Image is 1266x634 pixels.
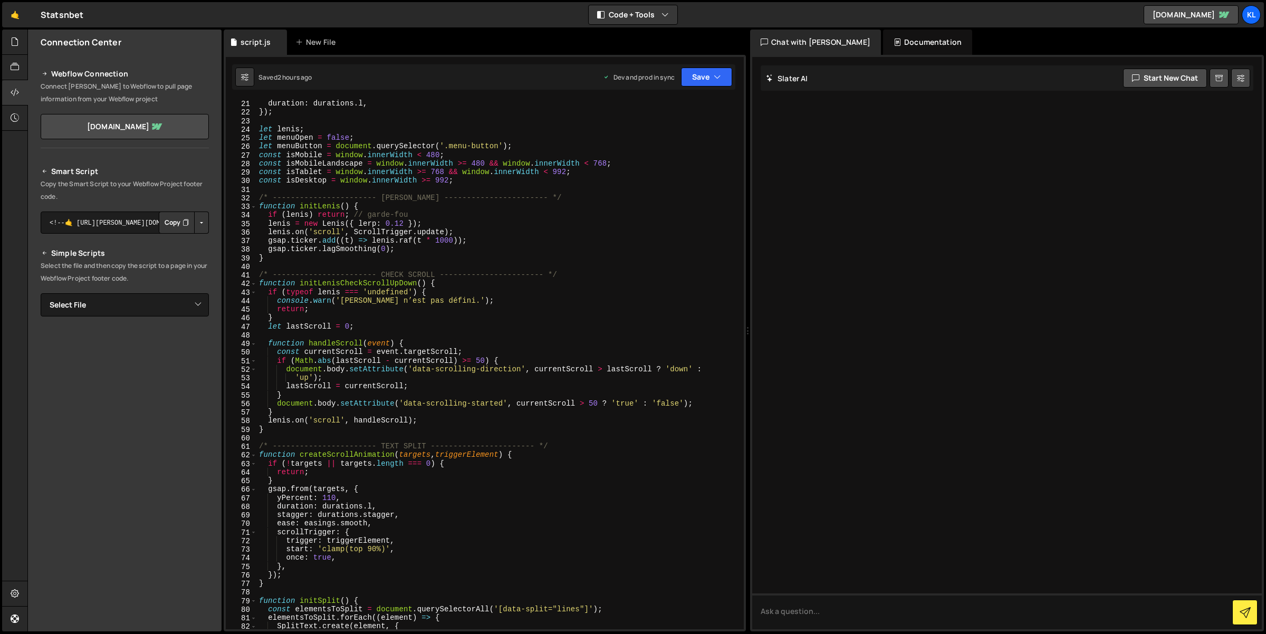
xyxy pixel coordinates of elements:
div: 27 [226,151,257,160]
div: Documentation [883,30,972,55]
div: 68 [226,503,257,511]
div: 26 [226,142,257,151]
div: 30 [226,177,257,185]
div: Dev and prod in sync [603,73,675,82]
div: 43 [226,289,257,297]
div: 76 [226,571,257,580]
div: 62 [226,451,257,459]
button: Code + Tools [589,5,677,24]
div: 73 [226,545,257,554]
div: 75 [226,563,257,571]
div: New File [295,37,340,47]
div: 36 [226,228,257,237]
div: 53 [226,374,257,382]
div: Button group with nested dropdown [159,212,209,234]
h2: Webflow Connection [41,68,209,80]
p: Select the file and then copy the script to a page in your Webflow Project footer code. [41,260,209,285]
div: Chat with [PERSON_NAME] [750,30,881,55]
div: 79 [226,597,257,606]
div: 80 [226,606,257,614]
div: 35 [226,220,257,228]
a: [DOMAIN_NAME] [1144,5,1239,24]
div: 64 [226,468,257,477]
div: 63 [226,460,257,468]
div: Statsnbet [41,8,83,21]
div: 2 hours ago [277,73,312,82]
div: 56 [226,400,257,408]
div: 71 [226,529,257,537]
div: 45 [226,305,257,314]
div: 72 [226,537,257,545]
div: 58 [226,417,257,425]
div: 37 [226,237,257,245]
div: 41 [226,271,257,280]
button: Save [681,68,732,87]
div: 46 [226,314,257,322]
div: 52 [226,366,257,374]
div: script.js [241,37,271,47]
button: Copy [159,212,195,234]
div: 54 [226,382,257,391]
div: 29 [226,168,257,177]
h2: Smart Script [41,165,209,178]
div: 22 [226,108,257,117]
h2: Connection Center [41,36,121,48]
div: 69 [226,511,257,520]
div: 28 [226,160,257,168]
div: 67 [226,494,257,503]
div: 51 [226,357,257,366]
a: 🤙 [2,2,28,27]
div: 81 [226,614,257,622]
textarea: <!--🤙 [URL][PERSON_NAME][DOMAIN_NAME]> <script>document.addEventListener("DOMContentLoaded", func... [41,212,209,234]
div: 50 [226,348,257,357]
div: 33 [226,203,257,211]
div: 23 [226,117,257,126]
div: 25 [226,134,257,142]
div: 61 [226,443,257,451]
div: 31 [226,186,257,194]
div: 42 [226,280,257,288]
div: 55 [226,391,257,400]
a: [DOMAIN_NAME] [41,114,209,139]
a: Kl [1242,5,1261,24]
div: 49 [226,340,257,348]
iframe: YouTube video player [41,334,210,429]
div: Saved [258,73,312,82]
div: 44 [226,297,257,305]
div: 70 [226,520,257,528]
div: 48 [226,331,257,340]
div: 32 [226,194,257,203]
button: Start new chat [1123,69,1207,88]
h2: Slater AI [766,73,808,83]
div: 21 [226,100,257,108]
div: 47 [226,323,257,331]
div: 74 [226,554,257,562]
div: 34 [226,211,257,219]
div: 59 [226,426,257,434]
p: Connect [PERSON_NAME] to Webflow to pull page information from your Webflow project [41,80,209,105]
div: 39 [226,254,257,263]
div: 38 [226,245,257,254]
div: 57 [226,408,257,417]
div: 60 [226,434,257,443]
div: 65 [226,477,257,485]
div: 24 [226,126,257,134]
div: 82 [226,622,257,631]
h2: Simple Scripts [41,247,209,260]
div: 78 [226,588,257,597]
div: 77 [226,580,257,588]
p: Copy the Smart Script to your Webflow Project footer code. [41,178,209,203]
iframe: YouTube video player [41,436,210,531]
div: 40 [226,263,257,271]
div: 66 [226,485,257,494]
